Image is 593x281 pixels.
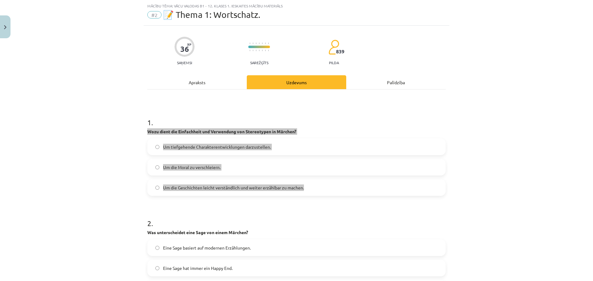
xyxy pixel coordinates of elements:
div: Apraksts [147,75,247,89]
img: icon-short-line-57e1e144782c952c97e751825c79c345078a6d821885a25fce030b3d8c18986b.svg [250,50,250,51]
img: icon-short-line-57e1e144782c952c97e751825c79c345078a6d821885a25fce030b3d8c18986b.svg [250,43,250,44]
input: Um die Geschichten leicht verständlich und weiter erzählbar zu machen. [155,186,159,190]
img: students-c634bb4e5e11cddfef0936a35e636f08e4e9abd3cc4e673bd6f9a4125e45ecb1.svg [328,39,339,55]
div: 36 [180,45,189,53]
input: Um die Moral zu verschleiern. [155,165,159,169]
p: pilda [329,60,339,65]
div: Mācību tēma: Vācu valodas b1 - 12. klases 1. ieskaites mācību materiāls [147,4,446,8]
div: Palīdzība [346,75,446,89]
span: Eine Sage hat immer ein Happy End. [163,265,233,271]
img: icon-close-lesson-0947bae3869378f0d4975bcd49f059093ad1ed9edebbc8119c70593378902aed.svg [4,25,6,29]
span: Um tiefgehende Charakterentwicklungen darzustellen. [163,144,271,150]
p: Sarežģīts [250,60,268,65]
span: Um die Geschichten leicht verständlich und weiter erzählbar zu machen. [163,184,304,191]
img: icon-short-line-57e1e144782c952c97e751825c79c345078a6d821885a25fce030b3d8c18986b.svg [268,50,269,51]
div: Uzdevums [247,75,346,89]
input: Eine Sage basiert auf modernen Erzählungen. [155,246,159,250]
img: icon-short-line-57e1e144782c952c97e751825c79c345078a6d821885a25fce030b3d8c18986b.svg [268,43,269,44]
span: #2 [147,11,162,19]
span: XP [187,43,191,46]
input: Um tiefgehende Charakterentwicklungen darzustellen. [155,145,159,149]
span: 839 [336,49,344,54]
input: Eine Sage hat immer ein Happy End. [155,266,159,270]
h1: 1 . [147,107,446,126]
span: Um die Moral zu verschleiern. [163,164,221,171]
span: 📝 Thema 1: Wortschatz. [163,10,260,20]
h1: 2 . [147,208,446,227]
strong: Was unterscheidet eine Sage von einem Märchen? [147,229,248,235]
strong: Wozu dient die Einfachheit und Verwendung von Stereotypen in Märchen? [147,129,296,134]
p: Saņemsi [175,60,195,65]
span: Eine Sage basiert auf modernen Erzählungen. [163,245,251,251]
